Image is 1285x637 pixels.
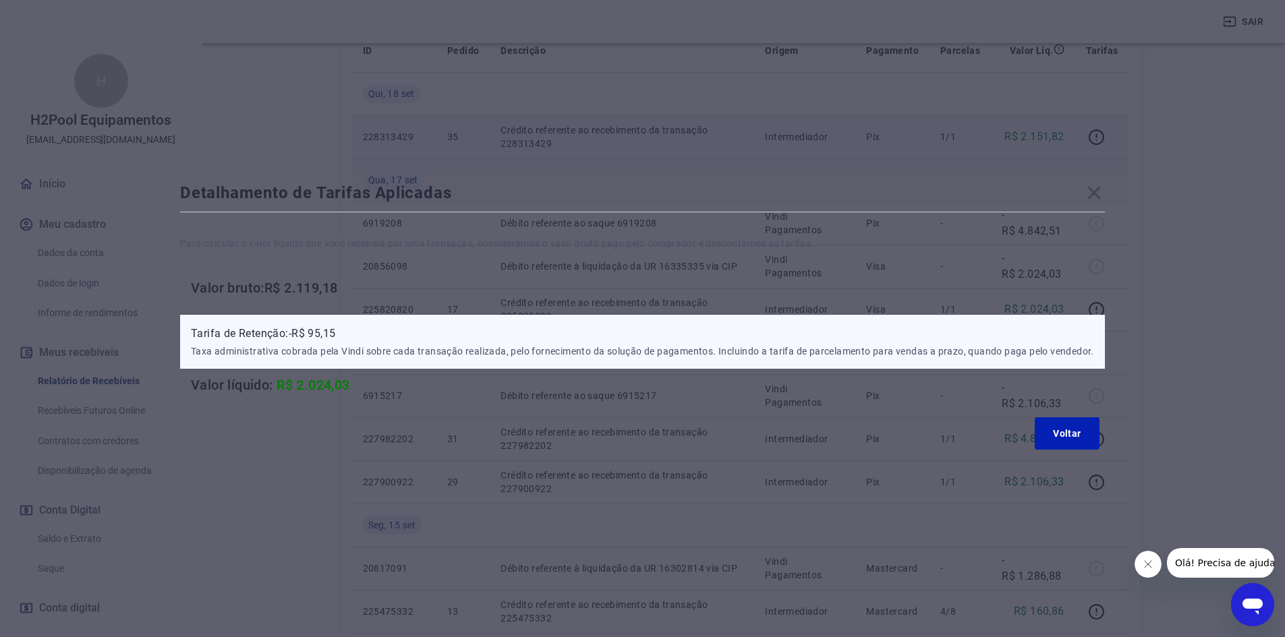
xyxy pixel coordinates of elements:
[180,237,1105,250] p: Para calcular o valor líquido que você receberá por uma transação, consideramos o valor bruto pag...
[1035,417,1100,450] button: Voltar
[1135,551,1162,578] iframe: Fechar mensagem
[180,182,1105,209] div: Detalhamento de Tarifas Aplicadas
[1231,583,1274,626] iframe: Botão para abrir a janela de mensagens
[1167,548,1274,578] iframe: Mensagem da empresa
[8,9,113,20] span: Olá! Precisa de ajuda?
[191,277,1105,299] h6: Valor bruto: R$ 2.119,18
[277,377,349,393] span: R$ 2.024,03
[191,326,1094,342] p: Tarifa de Retenção: -R$ 95,15
[191,344,1094,358] p: Taxa administrativa cobrada pela Vindi sobre cada transação realizada, pelo fornecimento da soluç...
[191,374,1105,396] h6: Valor líquido:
